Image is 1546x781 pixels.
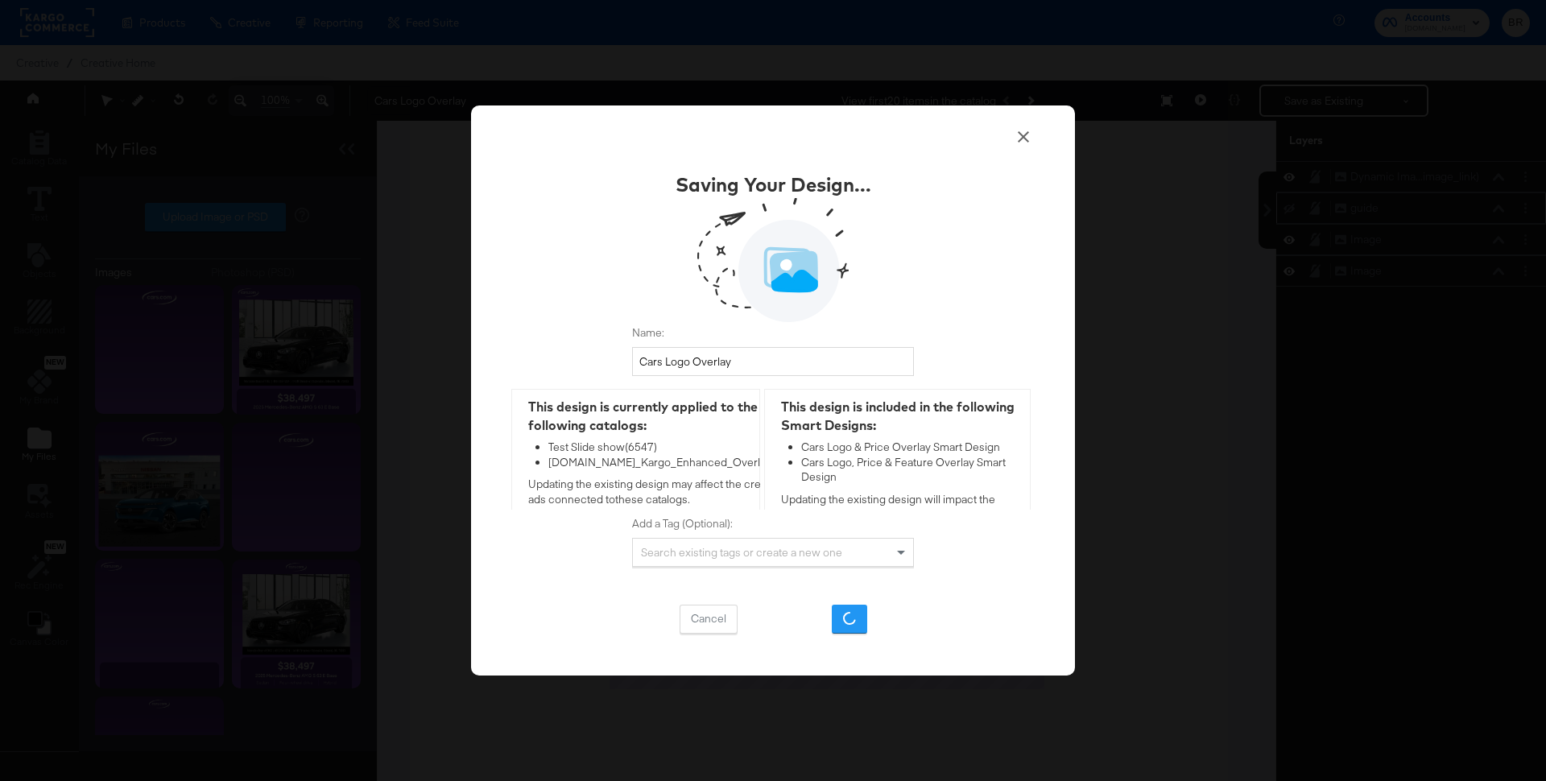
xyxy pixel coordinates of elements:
[801,440,1022,456] div: Cars Logo & Price Overlay Smart Design
[548,455,809,470] div: [DOMAIN_NAME]_Kargo_Enhanced_Overlays ( 6502 )
[528,398,809,435] div: This design is currently applied to the following catalogs:
[632,325,914,341] label: Name:
[680,605,738,634] button: Cancel
[633,539,913,566] div: Search existing tags or create a new one
[781,398,1022,435] div: This design is included in the following Smart Designs:
[676,171,871,198] div: Saving Your Design...
[632,516,914,531] label: Add a Tag (Optional):
[765,390,1030,545] div: Updating the existing design will impact the creative of ads connected to these Smart Designs .
[801,455,1022,485] div: Cars Logo, Price & Feature Overlay Smart Design
[548,440,809,456] div: Test Slide show ( 6547 )
[512,390,817,514] div: Updating the existing design may affect the creative of ads connected to these catalogs .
